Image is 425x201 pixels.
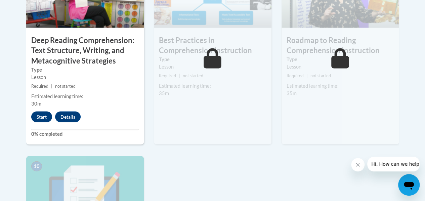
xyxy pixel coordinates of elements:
div: Estimated learning time: [159,82,266,89]
label: 0% completed [31,130,139,137]
h3: Best Practices in Comprehension Instruction [154,35,271,56]
span: | [179,73,180,78]
label: Type [159,55,266,63]
span: Required [287,73,304,78]
div: Lesson [159,63,266,70]
div: Estimated learning time: [287,82,394,89]
label: Type [287,55,394,63]
h3: Deep Reading Comprehension: Text Structure, Writing, and Metacognitive Strategies [26,35,144,66]
button: Start [31,111,52,122]
span: Required [159,73,176,78]
span: not started [310,73,331,78]
iframe: Message from company [367,157,420,171]
span: not started [183,73,203,78]
iframe: Button to launch messaging window [398,174,420,196]
div: Estimated learning time: [31,92,139,100]
iframe: Close message [351,158,365,171]
button: Details [55,111,81,122]
span: Required [31,83,48,88]
span: not started [55,83,76,88]
span: Hi. How can we help? [4,5,54,10]
h3: Roadmap to Reading Comprehension Instruction [282,35,399,56]
div: Lesson [31,73,139,81]
span: 30m [31,100,41,106]
span: 35m [159,90,169,96]
span: 35m [287,90,297,96]
span: | [306,73,308,78]
span: 10 [31,161,42,171]
span: | [51,83,52,88]
label: Type [31,66,139,73]
div: Lesson [287,63,394,70]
